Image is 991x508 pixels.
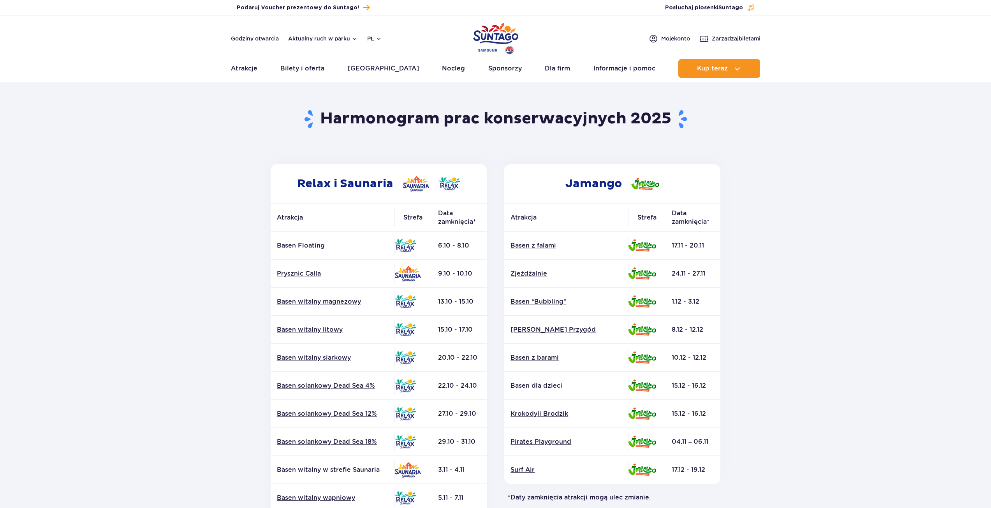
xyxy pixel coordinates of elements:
img: Relax [394,351,416,364]
th: Data zamknięcia* [432,204,487,232]
td: 17.12 - 19.12 [665,456,720,484]
img: Relax [394,379,416,392]
td: 04.11 – 06.11 [665,428,720,456]
a: Basen solankowy Dead Sea 4% [277,381,388,390]
a: Basen witalny magnezowy [277,297,388,306]
td: 15.12 - 16.12 [665,372,720,400]
a: [PERSON_NAME] Przygód [510,325,622,334]
img: Jamango [628,295,656,308]
button: Posłuchaj piosenkiSuntago [665,4,755,12]
a: Basen “Bubbling” [510,297,622,306]
img: Jamango [631,178,659,190]
h2: Relax i Saunaria [271,164,487,203]
p: Basen dla dzieci [510,381,622,390]
button: Kup teraz [678,59,760,78]
img: Relax [394,295,416,308]
button: pl [367,35,382,42]
span: Posłuchaj piosenki [665,4,743,12]
th: Data zamknięcia* [665,204,720,232]
td: 29.10 - 31.10 [432,428,487,456]
td: 20.10 - 22.10 [432,344,487,372]
th: Atrakcja [271,204,394,232]
td: 13.10 - 15.10 [432,288,487,316]
h2: Jamango [504,164,720,203]
td: 8.12 - 12.12 [665,316,720,344]
h1: Harmonogram prac konserwacyjnych 2025 [268,109,723,129]
th: Strefa [394,204,432,232]
img: Saunaria [394,462,421,478]
img: Jamango [628,239,656,251]
a: Atrakcje [231,59,257,78]
a: Park of Poland [473,19,518,55]
img: Relax [394,239,416,252]
td: 15.10 - 17.10 [432,316,487,344]
td: 1.12 - 3.12 [665,288,720,316]
span: Podaruj Voucher prezentowy do Suntago! [237,4,359,12]
img: Saunaria [403,176,429,192]
p: Basen witalny w strefie Saunaria [277,466,388,474]
td: 27.10 - 29.10 [432,400,487,428]
span: Suntago [718,5,743,11]
img: Jamango [628,464,656,476]
button: Aktualny ruch w parku [288,35,358,42]
th: Atrakcja [504,204,628,232]
a: Zarządzajbiletami [699,34,760,43]
td: 24.11 - 27.11 [665,260,720,288]
td: 3.11 - 4.11 [432,456,487,484]
p: Basen Floating [277,241,388,250]
td: 15.12 - 16.12 [665,400,720,428]
a: Basen witalny siarkowy [277,353,388,362]
a: Dla firm [545,59,570,78]
img: Relax [394,323,416,336]
a: Basen z falami [510,241,622,250]
a: Surf Air [510,466,622,474]
a: [GEOGRAPHIC_DATA] [348,59,419,78]
span: Kup teraz [697,65,728,72]
img: Saunaria [394,266,421,281]
a: Informacje i pomoc [593,59,655,78]
a: Krokodyli Brodzik [510,410,622,418]
span: Zarządzaj biletami [712,35,760,42]
a: Mojekonto [649,34,690,43]
a: Podaruj Voucher prezentowy do Suntago! [237,2,370,13]
a: Basen solankowy Dead Sea 18% [277,438,388,446]
a: Prysznic Calla [277,269,388,278]
a: Basen z barami [510,353,622,362]
img: Relax [394,407,416,420]
img: Jamango [628,352,656,364]
a: Basen witalny litowy [277,325,388,334]
p: *Daty zamknięcia atrakcji mogą ulec zmianie. [502,493,724,502]
img: Relax [438,177,460,190]
img: Jamango [628,436,656,448]
a: Zjeżdżalnie [510,269,622,278]
td: 17.11 - 20.11 [665,232,720,260]
img: Relax [394,435,416,448]
td: 9.10 - 10.10 [432,260,487,288]
a: Basen solankowy Dead Sea 12% [277,410,388,418]
img: Jamango [628,267,656,279]
td: 22.10 - 24.10 [432,372,487,400]
img: Jamango [628,323,656,336]
a: Pirates Playground [510,438,622,446]
a: Nocleg [442,59,465,78]
a: Godziny otwarcia [231,35,279,42]
img: Jamango [628,380,656,392]
span: Moje konto [661,35,690,42]
a: Bilety i oferta [280,59,324,78]
img: Relax [394,491,416,504]
td: 10.12 - 12.12 [665,344,720,372]
a: Basen witalny wapniowy [277,494,388,502]
a: Sponsorzy [488,59,522,78]
th: Strefa [628,204,665,232]
td: 6.10 - 8.10 [432,232,487,260]
img: Jamango [628,408,656,420]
